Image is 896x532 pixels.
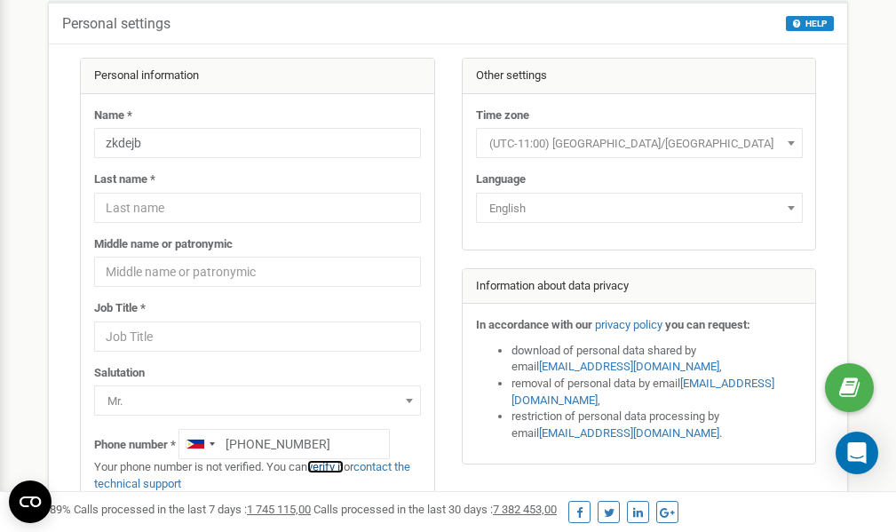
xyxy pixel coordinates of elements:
[482,196,797,221] span: English
[94,322,421,352] input: Job Title
[463,269,816,305] div: Information about data privacy
[511,376,803,409] li: removal of personal data by email ,
[94,300,146,317] label: Job Title *
[476,193,803,223] span: English
[94,171,155,188] label: Last name *
[493,503,557,516] u: 7 382 453,00
[94,193,421,223] input: Last name
[81,59,434,94] div: Personal information
[94,107,132,124] label: Name *
[94,236,233,253] label: Middle name or patronymic
[94,257,421,287] input: Middle name or patronymic
[94,437,176,454] label: Phone number *
[307,460,344,473] a: verify it
[74,503,311,516] span: Calls processed in the last 7 days :
[94,365,145,382] label: Salutation
[476,171,526,188] label: Language
[511,343,803,376] li: download of personal data shared by email ,
[482,131,797,156] span: (UTC-11:00) Pacific/Midway
[786,16,834,31] button: HELP
[511,409,803,441] li: restriction of personal data processing by email .
[94,459,421,492] p: Your phone number is not verified. You can or
[665,318,750,331] strong: you can request:
[9,480,52,523] button: Open CMP widget
[100,389,415,414] span: Mr.
[539,360,719,373] a: [EMAIL_ADDRESS][DOMAIN_NAME]
[247,503,311,516] u: 1 745 115,00
[476,128,803,158] span: (UTC-11:00) Pacific/Midway
[476,107,529,124] label: Time zone
[94,460,410,490] a: contact the technical support
[178,429,390,459] input: +1-800-555-55-55
[539,426,719,440] a: [EMAIL_ADDRESS][DOMAIN_NAME]
[179,430,220,458] div: Telephone country code
[94,385,421,416] span: Mr.
[94,128,421,158] input: Name
[511,377,774,407] a: [EMAIL_ADDRESS][DOMAIN_NAME]
[62,16,170,32] h5: Personal settings
[836,432,878,474] div: Open Intercom Messenger
[313,503,557,516] span: Calls processed in the last 30 days :
[463,59,816,94] div: Other settings
[595,318,662,331] a: privacy policy
[476,318,592,331] strong: In accordance with our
